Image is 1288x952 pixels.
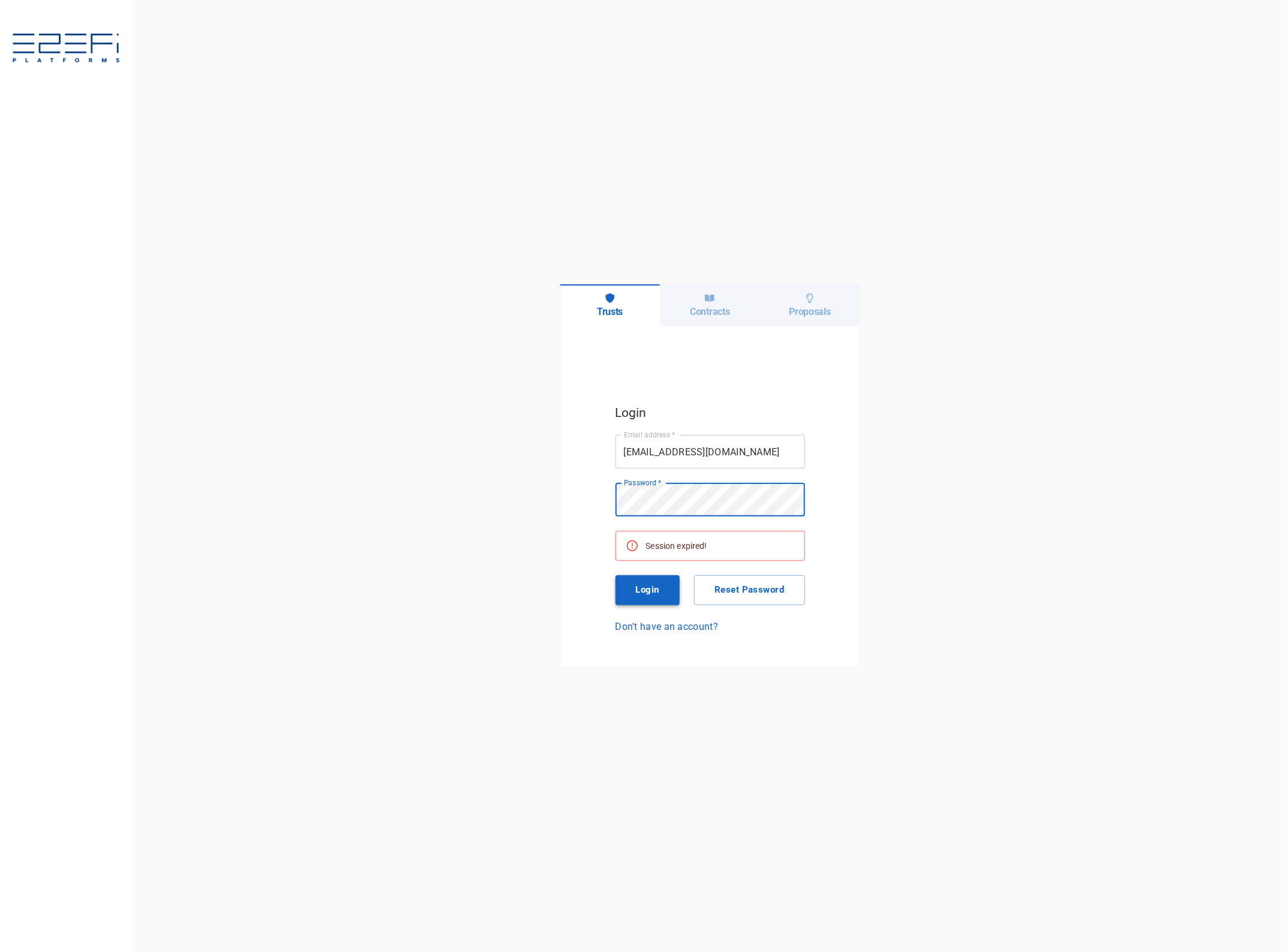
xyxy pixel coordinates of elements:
label: Email address [624,430,675,440]
label: Password [624,477,661,488]
h6: Proposals [789,306,831,317]
div: Session expired! [646,535,707,557]
img: E2EFiPLATFORMS-7f06cbf9.svg [12,34,120,65]
h6: Contracts [690,306,729,317]
button: Login [616,575,680,605]
a: Don't have an account? [616,620,805,633]
button: Reset Password [694,575,804,605]
h6: Trusts [597,306,623,317]
h5: Login [616,403,805,423]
